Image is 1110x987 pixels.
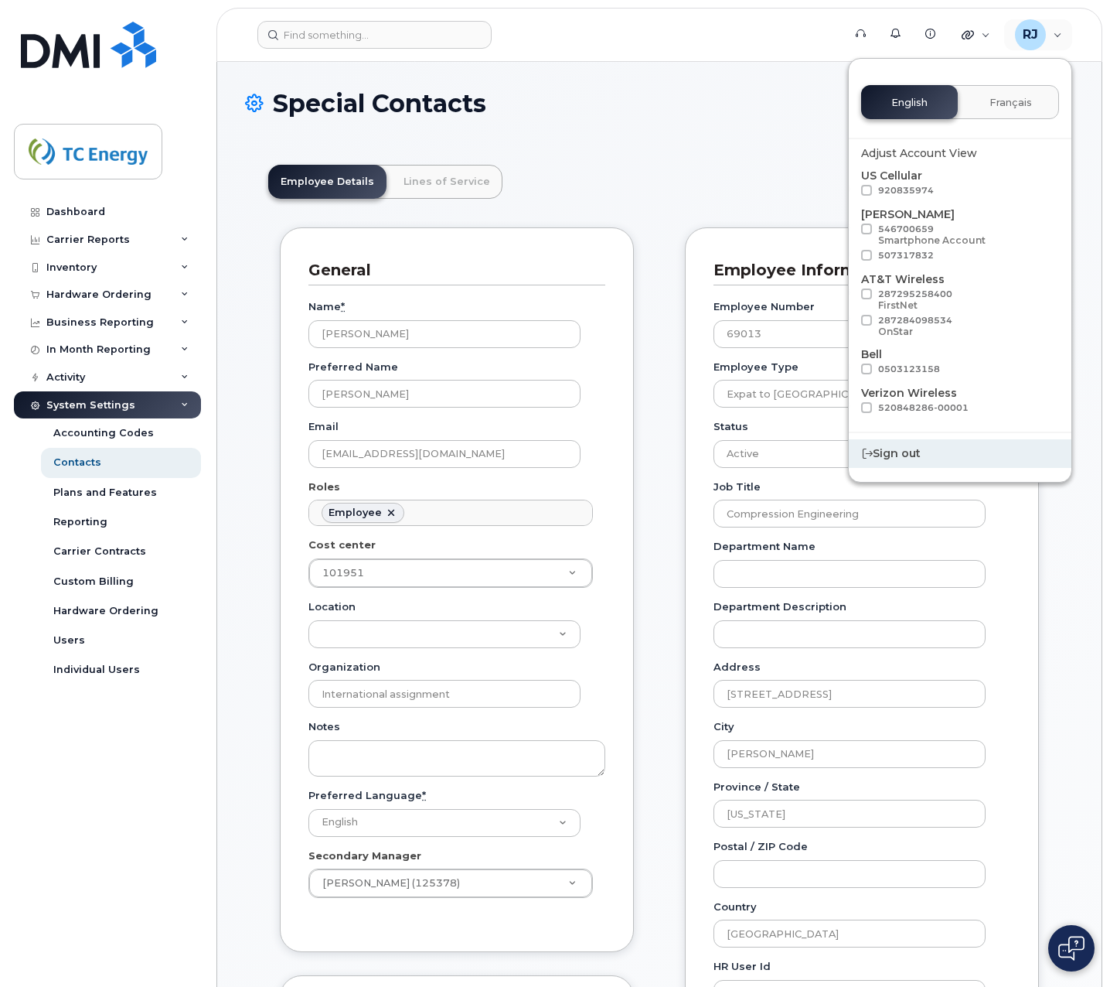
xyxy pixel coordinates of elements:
[861,145,1059,162] div: Adjust Account View
[1058,936,1084,961] img: Open chat
[308,538,376,552] label: Cost center
[878,185,934,196] span: 920835974
[268,165,386,199] a: Employee Details
[878,326,952,337] div: OnStar
[308,660,380,675] label: Organization
[713,360,798,374] label: Employee Type
[422,789,426,801] abbr: required
[713,299,815,314] label: Employee Number
[861,347,1059,379] div: Bell
[861,385,1059,418] div: Verizon Wireless
[713,660,761,675] label: Address
[391,165,502,199] a: Lines of Service
[309,869,592,897] a: [PERSON_NAME] (125378)
[713,900,757,914] label: Country
[878,250,934,261] span: 507317832
[878,299,952,311] div: FirstNet
[713,599,846,614] label: Department Description
[309,559,592,587] a: 101951
[308,719,340,734] label: Notes
[878,364,940,374] span: 0503123158
[878,224,986,246] span: 546700659
[713,719,734,734] label: City
[713,539,815,554] label: Department Name
[308,299,345,314] label: Name
[308,480,340,494] label: Roles
[713,780,800,794] label: Province / State
[308,260,594,281] h3: General
[245,90,1074,117] h1: Special Contacts
[713,480,761,494] label: Job Title
[308,360,398,374] label: Preferred Name
[861,207,1059,265] div: [PERSON_NAME]
[861,272,1059,340] div: AT&T Wireless
[322,567,364,579] span: 101951
[308,599,356,614] label: Location
[713,839,808,854] label: Postal / ZIP Code
[713,260,999,281] h3: Employee Information
[878,315,952,337] span: 287284098534
[308,419,339,434] label: Email
[308,788,426,803] label: Preferred Language
[313,876,460,890] span: [PERSON_NAME] (125378)
[341,300,345,312] abbr: required
[878,402,969,413] span: 520848286-00001
[878,289,952,311] span: 287295258400
[713,959,771,974] label: HR user id
[329,507,382,519] div: Employee
[878,234,986,246] div: Smartphone Account
[861,424,1059,456] div: Telcel
[849,439,1071,468] div: Sign out
[989,97,1032,109] span: Français
[713,419,748,434] label: Status
[861,168,1059,200] div: US Cellular
[308,849,421,863] label: Secondary Manager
